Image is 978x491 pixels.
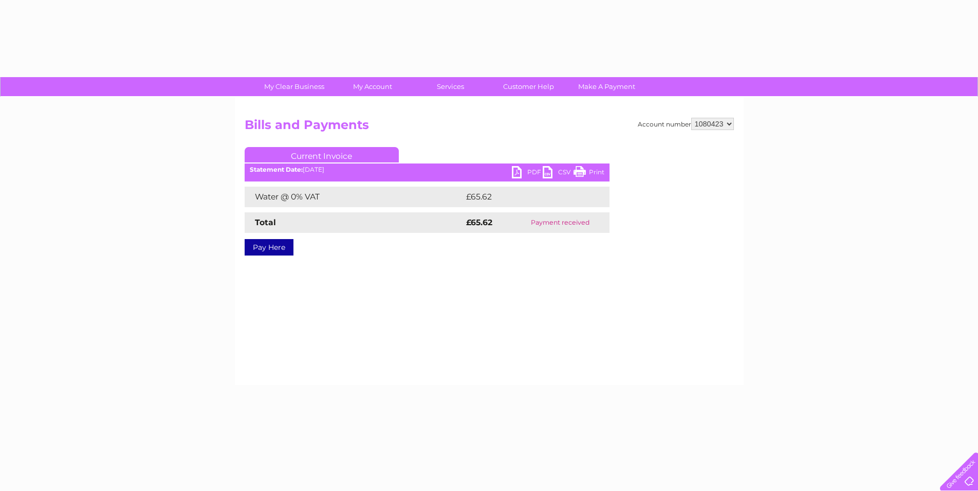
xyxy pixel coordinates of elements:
[252,77,337,96] a: My Clear Business
[638,118,734,130] div: Account number
[574,166,604,181] a: Print
[408,77,493,96] a: Services
[486,77,571,96] a: Customer Help
[464,187,588,207] td: £65.62
[245,118,734,137] h2: Bills and Payments
[511,212,609,233] td: Payment received
[564,77,649,96] a: Make A Payment
[245,147,399,162] a: Current Invoice
[512,166,543,181] a: PDF
[543,166,574,181] a: CSV
[330,77,415,96] a: My Account
[245,239,293,256] a: Pay Here
[245,187,464,207] td: Water @ 0% VAT
[250,166,303,173] b: Statement Date:
[466,217,492,227] strong: £65.62
[245,166,610,173] div: [DATE]
[255,217,276,227] strong: Total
